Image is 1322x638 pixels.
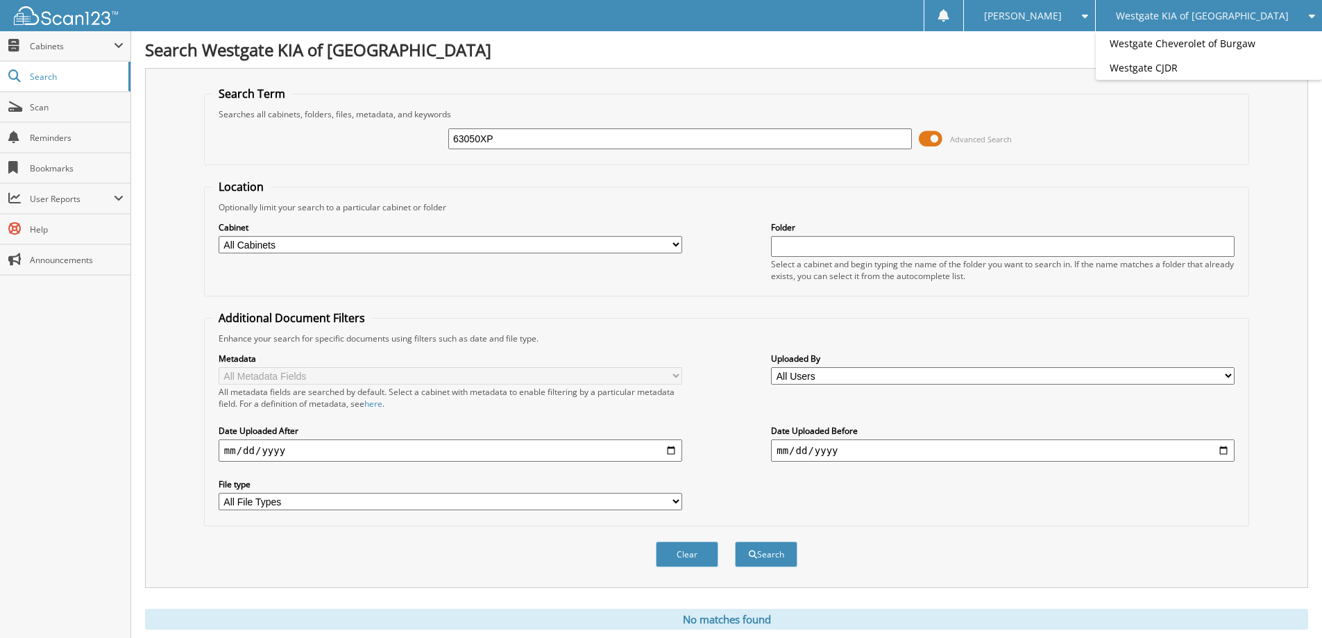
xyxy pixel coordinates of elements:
[364,398,382,410] a: here
[30,224,124,235] span: Help
[14,6,118,25] img: scan123-logo-white.svg
[212,333,1242,344] div: Enhance your search for specific documents using filters such as date and file type.
[1116,12,1289,20] span: Westgate KIA of [GEOGRAPHIC_DATA]
[771,221,1235,233] label: Folder
[212,108,1242,120] div: Searches all cabinets, folders, files, metadata, and keywords
[30,254,124,266] span: Announcements
[771,258,1235,282] div: Select a cabinet and begin typing the name of the folder you want to search in. If the name match...
[984,12,1062,20] span: [PERSON_NAME]
[771,425,1235,437] label: Date Uploaded Before
[219,386,682,410] div: All metadata fields are searched by default. Select a cabinet with metadata to enable filtering b...
[30,162,124,174] span: Bookmarks
[219,478,682,490] label: File type
[212,86,292,101] legend: Search Term
[30,71,121,83] span: Search
[1096,31,1322,56] a: Westgate Cheverolet of Burgaw
[656,542,718,567] button: Clear
[212,310,372,326] legend: Additional Document Filters
[1096,56,1322,80] a: Westgate CJDR
[735,542,797,567] button: Search
[212,201,1242,213] div: Optionally limit your search to a particular cabinet or folder
[30,132,124,144] span: Reminders
[771,439,1235,462] input: end
[771,353,1235,364] label: Uploaded By
[950,134,1012,144] span: Advanced Search
[212,179,271,194] legend: Location
[219,221,682,233] label: Cabinet
[30,193,114,205] span: User Reports
[219,439,682,462] input: start
[30,101,124,113] span: Scan
[219,425,682,437] label: Date Uploaded After
[145,38,1308,61] h1: Search Westgate KIA of [GEOGRAPHIC_DATA]
[145,609,1308,630] div: No matches found
[1253,571,1322,638] iframe: Chat Widget
[30,40,114,52] span: Cabinets
[219,353,682,364] label: Metadata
